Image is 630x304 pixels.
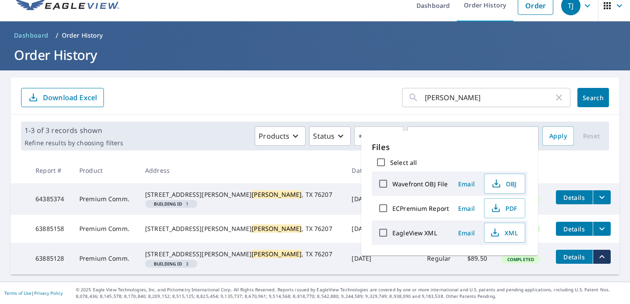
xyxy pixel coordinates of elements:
button: PDF [484,198,525,218]
a: Terms of Use [4,290,32,296]
th: Date [345,157,379,183]
td: Premium Comm. [72,215,138,243]
td: 63885158 [28,215,72,243]
label: Wavefront OBJ File [392,180,448,188]
button: Products [255,126,306,146]
td: Premium Comm. [72,243,138,274]
button: detailsBtn-63885158 [556,222,593,236]
button: Apply [542,126,574,146]
div: [STREET_ADDRESS][PERSON_NAME] , TX 76207 [145,190,338,199]
button: detailsBtn-63885128 [556,250,593,264]
p: 1-3 of 3 records shown [25,125,123,136]
button: Orgs [354,126,404,146]
td: [DATE] [345,183,379,215]
button: XML [484,223,525,243]
label: Select all [390,158,417,167]
button: Status [309,126,351,146]
h1: Order History [11,46,619,64]
p: © 2025 Eagle View Technologies, Inc. and Pictometry International Corp. All Rights Reserved. Repo... [76,287,626,300]
div: [STREET_ADDRESS][PERSON_NAME] , TX 76207 [145,224,338,233]
button: detailsBtn-64385374 [556,190,593,204]
em: Building ID [154,202,182,206]
td: 64385374 [28,183,72,215]
p: Last year [422,129,524,144]
span: Email [456,229,477,237]
mark: [PERSON_NAME] [252,224,302,233]
div: [STREET_ADDRESS][PERSON_NAME] , TX 76207 [145,250,338,259]
em: Building ID [154,262,182,266]
span: OBJ [490,178,518,189]
p: Order History [62,31,103,40]
td: [DATE] [345,215,379,243]
mark: [PERSON_NAME] [252,250,302,258]
td: [DATE] [345,243,379,274]
span: Apply [549,131,567,142]
p: | [4,290,63,296]
nav: breadcrumb [11,28,619,42]
label: EagleView XML [392,229,437,237]
button: Download Excel [21,88,104,107]
span: Dashboard [14,31,49,40]
button: Email [452,202,481,215]
button: OBJ [484,174,525,194]
p: Refine results by choosing filters [25,139,123,147]
span: Search [584,94,602,102]
span: Completed [502,256,539,262]
th: Address [138,157,345,183]
span: Email [456,180,477,188]
td: Premium Comm. [72,183,138,215]
button: Search [577,88,609,107]
li: / [56,30,58,41]
input: Address, Report #, Claim ID, etc. [425,85,554,110]
a: Dashboard [11,28,52,42]
span: 3 [149,262,194,266]
span: Details [561,253,587,261]
span: Orgs [358,131,388,142]
td: 63885128 [28,243,72,274]
mark: [PERSON_NAME] [252,190,302,199]
button: Email [452,226,481,240]
button: filesDropdownBtn-64385374 [593,190,611,204]
p: Status [313,131,335,141]
button: filesDropdownBtn-63885128 [593,250,611,264]
button: Email [452,177,481,191]
td: $89.50 [459,243,494,274]
label: ECPremium Report [392,204,449,213]
th: Product [72,157,138,183]
span: XML [490,227,518,238]
span: 1 [149,202,194,206]
th: Report # [28,157,72,183]
p: Products [259,131,289,141]
a: Privacy Policy [34,290,63,296]
span: Details [561,193,587,202]
span: Email [456,204,477,213]
span: Details [561,225,587,233]
button: filesDropdownBtn-63885158 [593,222,611,236]
span: PDF [490,203,518,213]
p: Download Excel [43,93,97,102]
p: Files [372,141,527,153]
button: Last year [407,126,539,146]
td: Regular [420,243,459,274]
